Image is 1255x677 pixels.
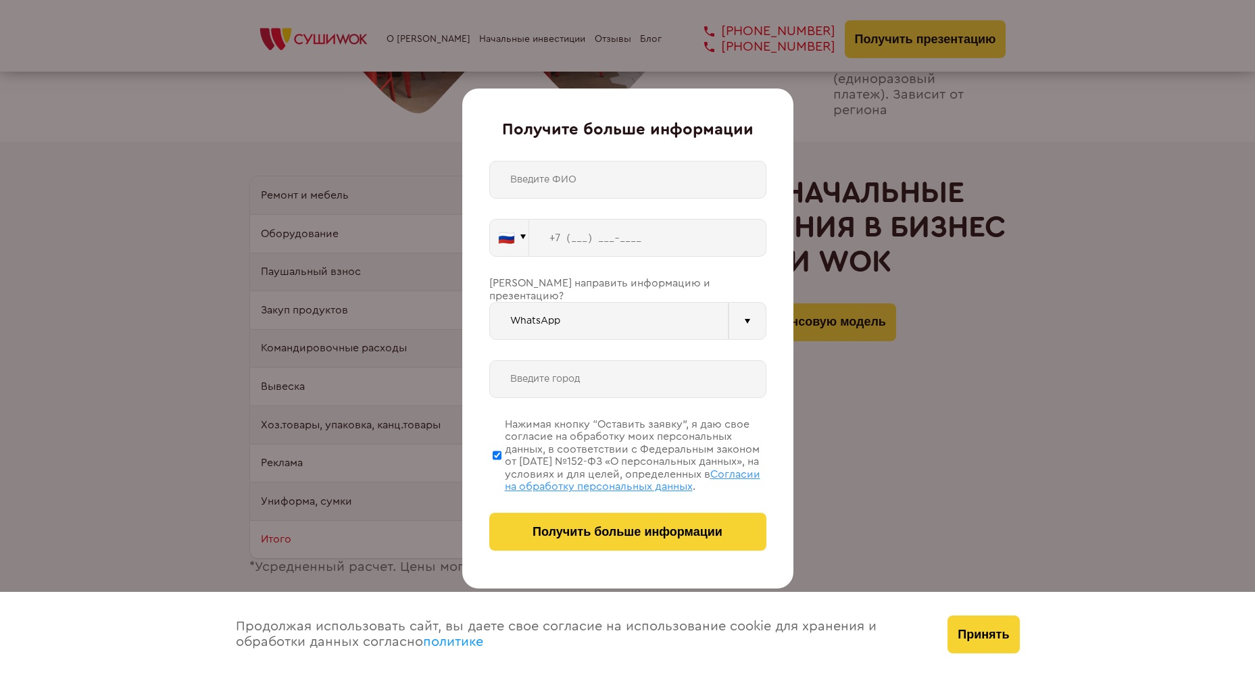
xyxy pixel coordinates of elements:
a: политике [423,635,483,649]
div: Получите больше информации [489,121,766,140]
button: Получить больше информации [489,513,766,551]
div: [PERSON_NAME] направить информацию и презентацию? [489,277,766,302]
input: Введите ФИО [489,161,766,199]
input: +7 (___) ___-____ [529,219,766,257]
button: 🇷🇺 [489,219,529,257]
button: Принять [948,616,1019,653]
div: Продолжая использовать сайт, вы даете свое согласие на использование cookie для хранения и обрабо... [222,592,935,677]
span: Согласии на обработку персональных данных [505,469,760,492]
input: Введите город [489,360,766,398]
div: Нажимая кнопку “Оставить заявку”, я даю свое согласие на обработку моих персональных данных, в со... [505,418,766,493]
span: Получить больше информации [533,525,722,539]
